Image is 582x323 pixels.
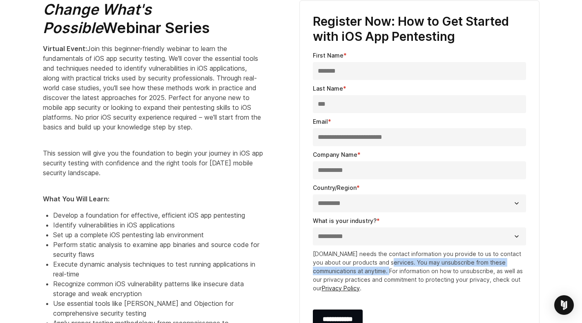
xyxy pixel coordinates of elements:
[43,45,87,53] strong: Virtual Event:
[313,217,377,224] span: What is your industry?
[313,184,357,191] span: Country/Region
[554,295,574,315] div: Open Intercom Messenger
[43,149,263,177] span: This session will give you the foundation to begin your journey in iOS app security testing with ...
[313,85,343,92] span: Last Name
[53,298,263,318] li: Use essential tools like [PERSON_NAME] and Objection for comprehensive security testing
[43,45,261,131] span: Join this beginner-friendly webinar to learn the fundamentals of iOS app security testing. We'll ...
[43,195,109,203] strong: What You Will Learn:
[43,0,152,37] em: Change What's Possible
[43,0,263,37] h2: Webinar Series
[53,220,263,230] li: Identify vulnerabilities in iOS applications
[313,52,343,59] span: First Name
[53,240,263,259] li: Perform static analysis to examine app binaries and source code for security flaws
[53,210,263,220] li: Develop a foundation for effective, efficient iOS app pentesting
[322,285,360,292] a: Privacy Policy
[313,14,526,45] h3: Register Now: How to Get Started with iOS App Pentesting
[313,249,526,292] p: [DOMAIN_NAME] needs the contact information you provide to us to contact you about our products a...
[53,279,263,298] li: Recognize common iOS vulnerability patterns like insecure data storage and weak encryption
[53,259,263,279] li: Execute dynamic analysis techniques to test running applications in real-time
[313,151,357,158] span: Company Name
[53,230,263,240] li: Set up a complete iOS pentesting lab environment
[313,118,328,125] span: Email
